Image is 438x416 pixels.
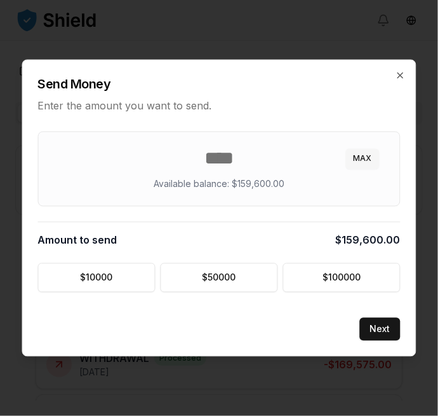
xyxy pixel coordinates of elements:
button: $10000 [38,263,156,293]
p: Available balance: $159,600.00 [154,178,284,191]
button: Next [360,318,401,341]
button: $100000 [283,263,401,293]
span: Amount to send [38,233,117,248]
button: MAX [346,149,380,169]
h2: Send Money [38,76,401,94]
span: $159,600.00 [336,233,401,248]
p: Enter the amount you want to send. [38,99,401,114]
button: $50000 [161,263,278,293]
